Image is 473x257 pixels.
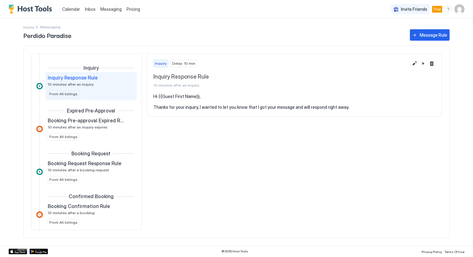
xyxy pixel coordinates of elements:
[153,83,408,88] span: 10 minutes after an inquiry
[23,24,34,30] div: Breadcrumb
[48,210,95,215] span: 10 minutes after a booking
[155,61,167,66] span: Inquiry
[410,29,450,41] button: Message Rule
[401,6,427,12] span: Invite Friends
[411,60,418,67] button: Edit message rule
[69,193,114,199] span: Confirmed Booking
[428,60,435,67] button: Delete message rule
[71,150,111,157] span: Booking Request
[48,117,124,124] span: Booking Pre-approval Expired Rule
[153,94,435,110] pre: Hi {{Guest First Name}}, Thanks for your inquiry, I wanted to let you know that I got your messag...
[9,249,27,254] a: App Store
[9,5,55,14] a: Host Tools Logo
[422,248,442,255] a: Privacy Policy
[420,32,447,38] div: Message Rule
[444,248,464,255] a: Terms Of Use
[48,82,94,87] span: 10 minutes after an inquiry
[433,6,441,12] span: Trial
[48,160,121,166] span: Booking Request Response Rule
[49,91,78,97] span: From All listings
[83,65,99,71] span: Inquiry
[445,6,452,13] div: menu
[40,25,60,29] span: Breadcrumb
[127,6,140,12] span: Pricing
[23,31,404,40] span: Perdido Paradise
[455,4,464,14] div: User profile
[444,250,464,254] span: Terms Of Use
[48,168,109,172] span: 10 minutes after a booking request
[422,250,442,254] span: Privacy Policy
[49,134,78,140] span: From All listings
[49,177,78,182] span: From All listings
[67,108,115,114] span: Expired Pre-Approval
[48,75,98,81] span: Inquiry Response Rule
[6,236,21,251] iframe: Intercom live chat
[100,6,122,12] a: Messaging
[23,25,34,30] span: Home
[48,125,107,129] span: 10 minutes after an inquiry expires
[49,220,78,225] span: From All listings
[419,60,427,67] button: Pause Message Rule
[62,6,80,12] a: Calendar
[85,6,95,12] a: Inbox
[172,61,195,66] span: Delay: 10 min
[221,249,248,253] span: © 2025 Host Tools
[23,24,34,30] a: Home
[153,73,408,80] span: Inquiry Response Rule
[30,249,48,254] a: Google Play Store
[48,203,110,209] span: Booking Confirmation Rule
